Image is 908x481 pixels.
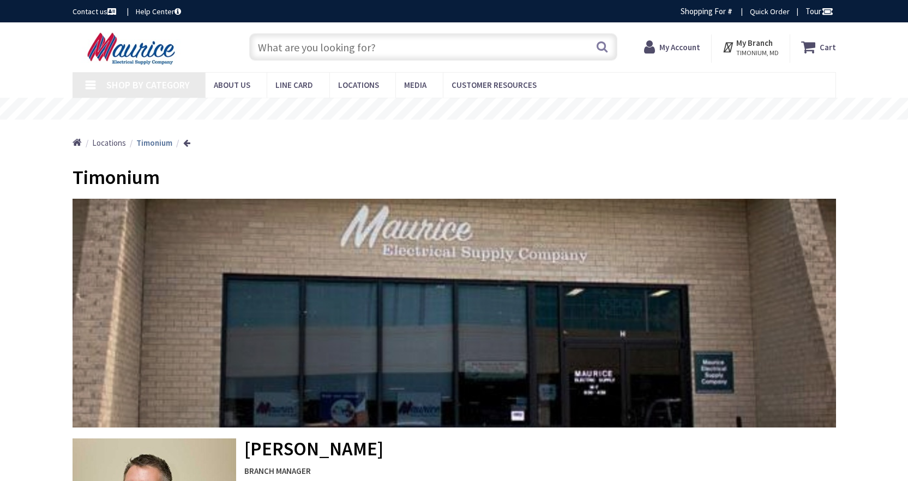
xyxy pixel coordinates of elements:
a: Locations [92,137,126,149]
a: Cart [801,37,836,57]
div: My Branch TIMONIUM, MD [722,37,779,57]
span: Customer Resources [452,80,537,90]
strong: BRANCH MANAGER [73,465,836,477]
span: Line Card [275,80,313,90]
input: What are you looking for? [249,33,617,61]
strong: Cart [820,37,836,57]
a: Help Center [136,6,181,17]
span: Shop By Category [106,79,190,91]
span: Tour [805,6,833,16]
a: Quick Order [750,6,790,17]
span: Timonium [73,165,160,189]
strong: # [727,6,732,16]
span: Locations [338,80,379,90]
img: Maurice Electrical Supply Company [73,32,193,66]
strong: My Branch [736,38,773,48]
strong: My Account [659,42,700,52]
a: Contact us [73,6,118,17]
span: Media [404,80,426,90]
strong: Timonium [136,138,172,148]
span: Shopping For [681,6,726,16]
span: About us [214,80,250,90]
img: mauric_location_12.jpg [73,199,836,427]
span: TIMONIUM, MD [736,49,779,57]
a: My Account [644,37,700,57]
